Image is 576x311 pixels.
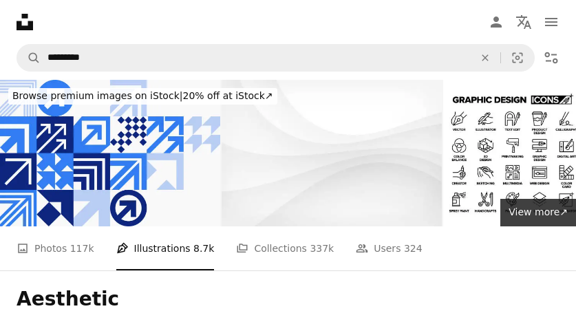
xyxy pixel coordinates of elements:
[17,226,94,270] a: Photos 117k
[482,8,510,36] a: Log in / Sign up
[404,241,423,256] span: 324
[510,8,537,36] button: Language
[537,44,565,72] button: Filters
[537,8,565,36] button: Menu
[17,14,33,30] a: Home — Unsplash
[17,45,41,71] button: Search Unsplash
[12,90,273,101] span: 20% off at iStock ↗
[17,44,535,72] form: Find visuals sitewide
[356,226,422,270] a: Users 324
[12,90,182,101] span: Browse premium images on iStock |
[70,241,94,256] span: 117k
[501,45,534,71] button: Visual search
[470,45,500,71] button: Clear
[236,226,334,270] a: Collections 337k
[500,199,576,226] a: View more↗
[222,80,442,226] img: Abstract White Gray Wave Background
[310,241,334,256] span: 337k
[509,206,568,217] span: View more ↗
